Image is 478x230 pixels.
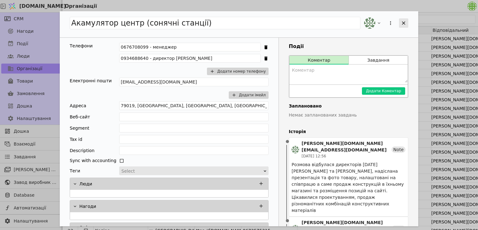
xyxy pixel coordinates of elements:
div: Веб-сайт [70,113,90,121]
div: Теги [70,166,80,175]
p: Немає запланованих завдань [289,112,408,118]
div: [DATE] 12:56 [302,153,391,159]
div: [PERSON_NAME][DOMAIN_NAME][EMAIL_ADDRESS][DOMAIN_NAME] [302,140,391,153]
h4: Заплановано [289,103,408,109]
button: Завдання [349,56,408,65]
button: Додати імейл [229,91,269,99]
div: Note [391,146,405,153]
div: Sync with accounting [70,157,116,164]
button: Додати Коментар [362,87,405,95]
p: Нагоди [79,203,96,210]
h4: Історія [289,128,408,135]
div: Tax id [70,135,82,144]
span: • [284,134,291,150]
div: Розмова відбулася директорів [DATE] [PERSON_NAME] та [PERSON_NAME], надіслана презентація та фото... [292,161,405,214]
div: Segment [70,124,89,132]
span: • [284,213,291,229]
img: ma [292,146,299,153]
p: Люди [79,181,92,187]
img: ma [364,17,375,29]
button: Додати номер телефону [207,68,269,75]
div: Телефони [70,43,93,49]
h3: Події [289,43,408,50]
div: Електронні пошти [70,78,112,84]
button: Коментар [289,56,349,65]
div: Description [70,146,95,155]
div: Адреса [70,101,86,110]
div: Add Opportunity [60,11,418,226]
